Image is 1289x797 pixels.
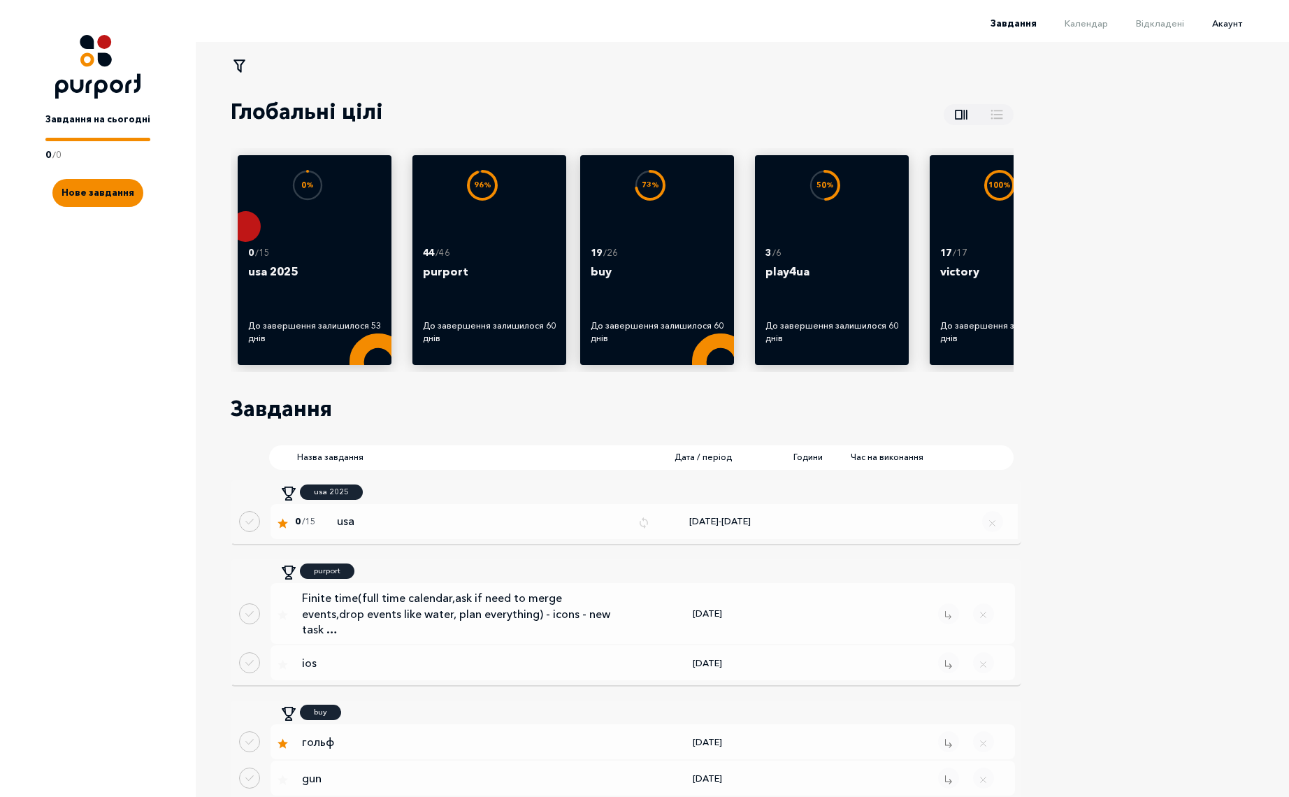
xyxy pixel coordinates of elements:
[330,513,650,530] a: usaRepeat icon
[938,603,959,624] button: Remove task
[765,246,771,260] p: 3
[295,515,301,528] span: 0
[638,607,777,621] div: [DATE]
[591,166,723,352] a: 73%19 /26buyДо завершення залишилося 60 днів
[45,99,150,161] a: Завдання на сьогодні0/0
[851,451,923,464] span: Час на виконання
[591,319,723,345] div: До завершення залишилося 60 днів
[816,180,834,189] text: 50 %
[1037,17,1108,29] a: Календар
[302,515,315,528] span: / 15
[52,179,143,207] button: Create new task
[1136,17,1184,29] span: Відкладені
[793,451,823,464] span: Години
[239,731,260,752] button: Done task
[301,180,314,189] text: 0 %
[603,246,618,260] p: / 26
[302,770,617,786] p: gun
[62,187,134,198] span: Нове завдання
[297,451,633,464] span: Назва завдання
[337,513,627,530] p: usa
[1065,17,1108,29] span: Календар
[772,246,782,260] p: / 6
[638,772,777,786] div: [DATE]
[938,731,959,752] button: Remove task
[300,563,354,579] a: purport
[314,486,349,498] p: usa 2025
[638,735,777,749] div: [DATE]
[423,246,434,260] p: 44
[45,113,150,127] p: Завдання на сьогодні
[1108,17,1184,29] a: Відкладені
[938,768,959,789] button: Remove task
[938,652,959,673] button: Remove task
[248,319,381,345] div: До завершення залишилося 53 днів
[765,166,898,352] a: 50%3 /6play4uaДо завершення залишилося 60 днів
[302,590,617,637] p: Finite time(full time calendar,ask if need to merge events,drop events like water, plan everythin...
[1184,17,1242,29] a: Акаунт
[991,17,1037,29] span: Завдання
[963,17,1037,29] a: Завдання
[642,180,659,189] text: 73 %
[239,511,260,532] button: Done regular task
[423,166,556,352] a: 96%44 /46purportДо завершення залишилося 60 днів
[973,768,994,789] button: Close popup
[300,705,341,720] a: buy
[314,706,327,718] p: buy
[288,770,638,786] a: gun
[239,768,260,789] button: Done task
[314,565,340,577] p: purport
[56,148,62,162] p: 0
[638,656,777,670] div: [DATE]
[953,246,967,260] p: / 17
[765,319,898,345] div: До завершення залишилося 60 днів
[940,319,1073,345] div: До завершення залишилося 65 днів
[302,734,617,749] p: гольф
[940,166,1073,352] a: 100%17 /17victoryДо завершення залишилося 65 днів
[940,246,951,260] p: 17
[288,734,638,749] a: гольф
[248,246,254,260] p: 0
[650,515,790,529] div: [DATE] - [DATE]
[973,652,994,673] button: Close popup
[52,148,56,162] p: /
[675,451,744,464] span: Дата / період
[435,246,450,260] p: / 46
[474,180,491,189] text: 96 %
[765,263,898,298] p: play4ua
[940,263,1073,298] p: victory
[591,246,602,260] p: 19
[1212,17,1242,29] span: Акаунт
[423,319,556,345] div: До завершення залишилося 60 днів
[248,166,381,352] a: 0%0 /15usa 2025До завершення залишилося 53 днів
[638,517,650,529] img: Repeat icon
[982,511,1003,532] button: Remove regular task
[302,655,617,670] p: ios
[288,590,638,637] a: Finite time(full time calendar,ask if need to merge events,drop events like water, plan everythin...
[231,96,383,127] p: Глобальні цілі
[591,263,723,298] p: buy
[231,393,332,424] p: Завдання
[288,655,638,670] a: ios
[944,104,1014,125] button: Show all goals
[239,603,260,624] button: Done task
[55,35,141,99] img: Logo icon
[973,731,994,752] button: Close popup
[45,148,51,162] p: 0
[52,161,143,207] a: Create new task
[239,652,260,673] button: Done task
[255,246,270,260] p: / 15
[988,180,1011,189] text: 100 %
[423,263,556,298] p: purport
[300,484,363,500] a: usa 2025
[248,263,381,298] p: usa 2025
[973,603,994,624] button: Close popup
